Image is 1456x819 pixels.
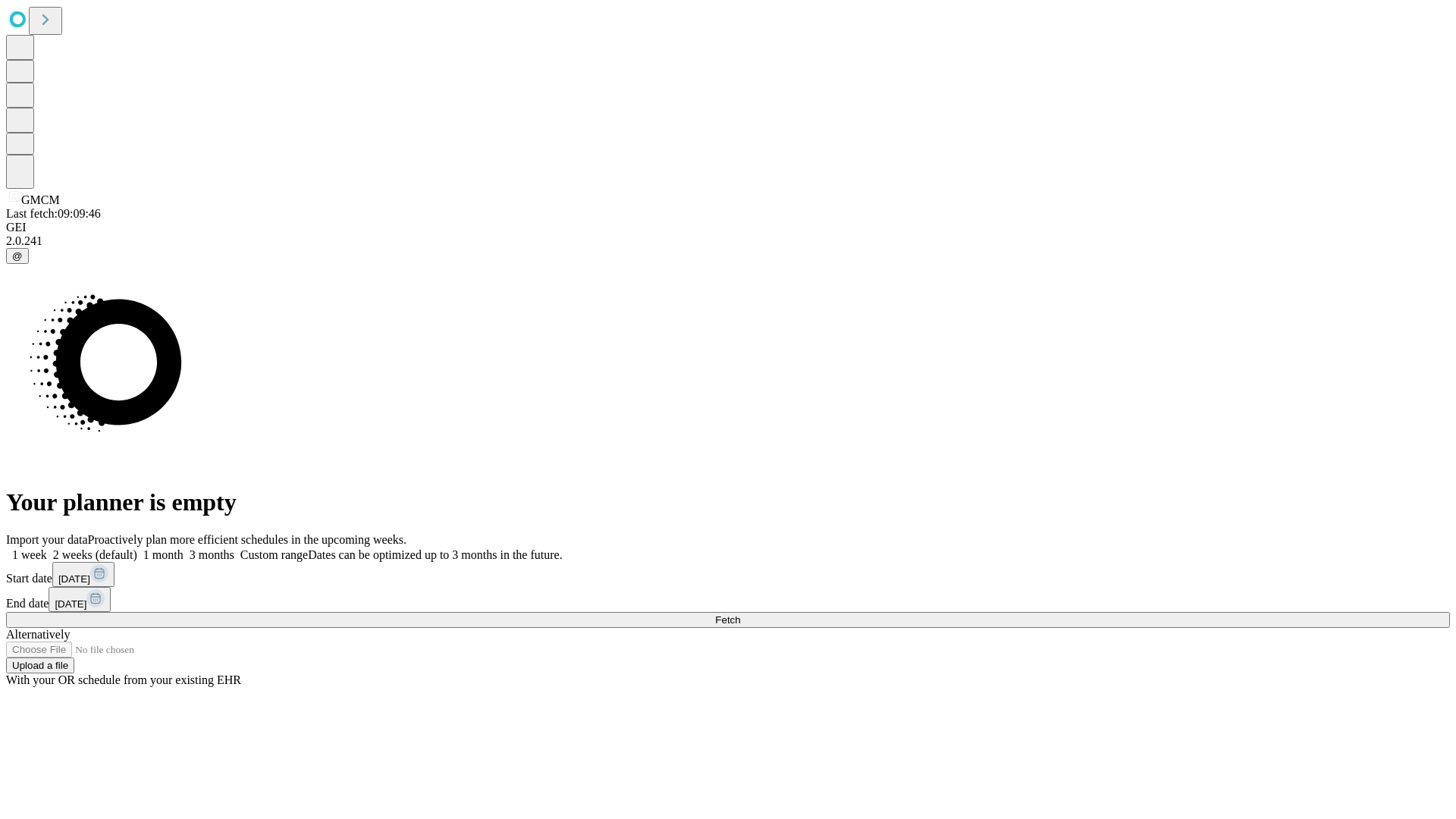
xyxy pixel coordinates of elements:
[6,612,1450,628] button: Fetch
[6,248,29,264] button: @
[6,657,74,673] button: Upload a file
[6,673,241,686] span: With your OR schedule from your existing EHR
[53,548,137,561] span: 2 weeks (default)
[190,548,234,561] span: 3 months
[6,628,70,641] span: Alternatively
[49,587,111,612] button: [DATE]
[6,562,1450,587] div: Start date
[21,193,60,206] span: GMCM
[6,207,101,220] span: Last fetch: 09:09:46
[58,573,90,585] span: [DATE]
[308,548,562,561] span: Dates can be optimized up to 3 months in the future.
[715,614,740,626] span: Fetch
[52,562,115,587] button: [DATE]
[6,488,1450,516] h1: Your planner is empty
[143,548,184,561] span: 1 month
[55,598,86,610] span: [DATE]
[6,221,1450,234] div: GEI
[6,234,1450,248] div: 2.0.241
[240,548,308,561] span: Custom range
[88,533,406,546] span: Proactively plan more efficient schedules in the upcoming weeks.
[12,250,23,262] span: @
[12,548,47,561] span: 1 week
[6,533,88,546] span: Import your data
[6,587,1450,612] div: End date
